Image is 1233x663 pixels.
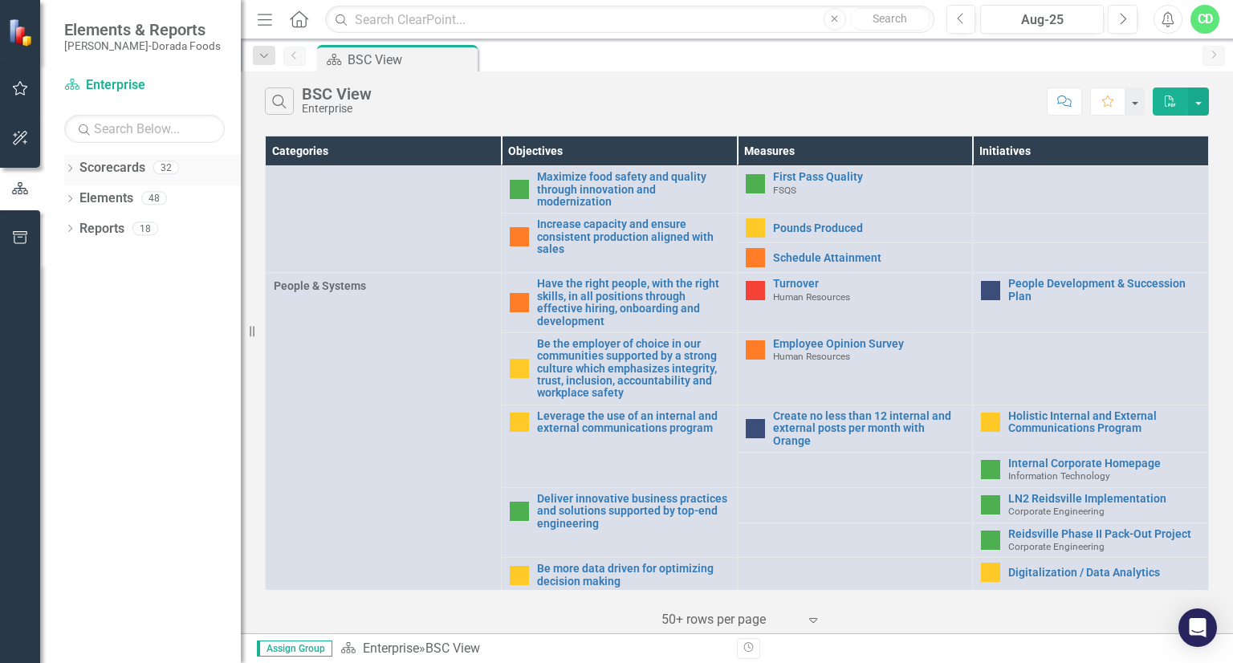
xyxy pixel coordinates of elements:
[79,189,133,208] a: Elements
[348,50,474,70] div: BSC View
[153,161,179,175] div: 32
[773,185,796,196] span: FSQS
[510,359,529,378] img: Caution
[1008,458,1200,470] a: Internal Corporate Homepage
[773,410,965,447] a: Create no less than 12 internal and external posts per month with Orange
[1008,541,1105,552] span: Corporate Engineering
[981,413,1000,432] img: Caution
[537,563,729,588] a: Be more data driven for optimizing decision making
[1190,5,1219,34] button: CD
[64,76,225,95] a: Enterprise
[1008,506,1105,517] span: Corporate Engineering
[537,338,729,400] a: Be the employer of choice in our communities supported by a strong culture which emphasizes integ...
[981,495,1000,515] img: Above Target
[746,340,765,360] img: Warning
[773,351,850,362] span: Human Resources
[510,413,529,432] img: Caution
[746,281,765,300] img: Below Plan
[257,641,332,657] span: Assign Group
[773,171,965,183] a: First Pass Quality
[510,227,529,246] img: Warning
[325,6,934,34] input: Search ClearPoint...
[746,248,765,267] img: Warning
[510,293,529,312] img: Warning
[981,281,1000,300] img: No Information
[302,103,372,115] div: Enterprise
[510,502,529,521] img: Above Target
[79,159,145,177] a: Scorecards
[64,115,225,143] input: Search Below...
[132,222,158,235] div: 18
[302,85,372,103] div: BSC View
[746,419,765,438] img: No Information
[1008,493,1200,505] a: LN2 Reidsville Implementation
[340,640,725,658] div: »
[1008,470,1110,482] span: Information Technology
[746,218,765,238] img: Caution
[537,410,729,435] a: Leverage the use of an internal and external communications program
[537,171,729,208] a: Maximize food safety and quality through innovation and modernization
[141,192,167,205] div: 48
[537,218,729,255] a: Increase capacity and ensure consistent production aligned with sales
[1008,528,1200,540] a: Reidsville Phase II Pack-Out Project
[363,641,419,656] a: Enterprise
[746,174,765,193] img: Above Target
[773,222,965,234] a: Pounds Produced
[64,39,221,52] small: [PERSON_NAME]-Dorada Foods
[980,5,1104,34] button: Aug-25
[981,563,1000,582] img: Caution
[1178,608,1217,647] div: Open Intercom Messenger
[981,531,1000,550] img: Above Target
[79,220,124,238] a: Reports
[274,278,493,294] span: People & Systems
[425,641,480,656] div: BSC View
[1008,410,1200,435] a: Holistic Internal and External Communications Program
[773,338,965,350] a: Employee Opinion Survey
[981,460,1000,479] img: Above Target
[64,20,221,39] span: Elements & Reports
[850,8,930,31] button: Search
[986,10,1098,30] div: Aug-25
[1008,567,1200,579] a: Digitalization / Data Analytics
[773,291,850,303] span: Human Resources
[773,278,965,290] a: Turnover
[537,278,729,327] a: Have the right people, with the right skills, in all positions through effective hiring, onboardi...
[537,493,729,530] a: Deliver innovative business practices and solutions supported by top-end engineering
[1008,278,1200,303] a: People Development & Succession Plan
[510,180,529,199] img: Above Target
[8,18,36,46] img: ClearPoint Strategy
[773,252,965,264] a: Schedule Attainment
[873,12,907,25] span: Search
[510,566,529,585] img: Caution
